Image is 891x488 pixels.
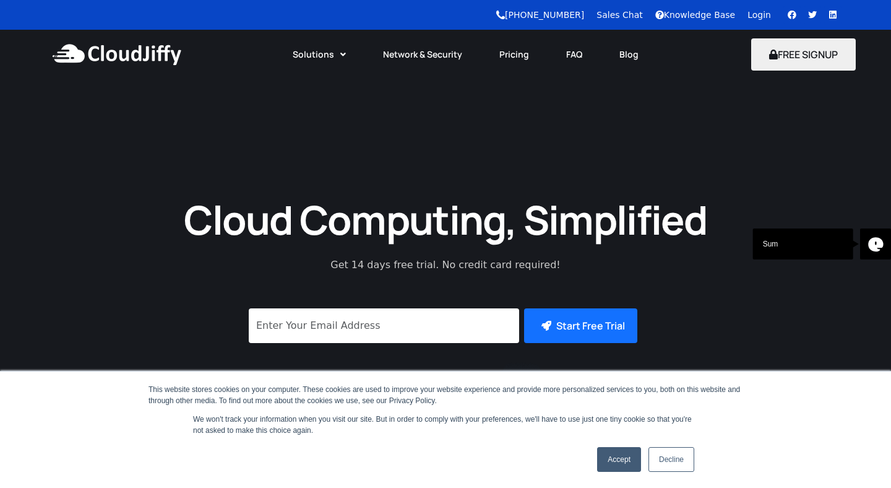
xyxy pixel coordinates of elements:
[148,384,742,406] div: This website stores cookies on your computer. These cookies are used to improve your website expe...
[249,308,519,343] input: Enter Your Email Address
[596,10,642,20] a: Sales Chat
[655,10,736,20] a: Knowledge Base
[364,41,481,68] a: Network & Security
[597,447,641,472] a: Accept
[601,41,657,68] a: Blog
[524,308,637,343] button: Start Free Trial
[548,41,601,68] a: FAQ
[747,10,771,20] a: Login
[481,41,548,68] a: Pricing
[193,414,698,436] p: We won't track your information when you visit our site. But in order to comply with your prefere...
[751,38,856,71] button: FREE SIGNUP
[648,447,694,472] a: Decline
[751,48,856,61] a: FREE SIGNUP
[496,10,584,20] a: [PHONE_NUMBER]
[274,41,364,68] a: Solutions
[275,258,616,272] p: Get 14 days free trial. No credit card required!
[167,194,724,245] h1: Cloud Computing, Simplified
